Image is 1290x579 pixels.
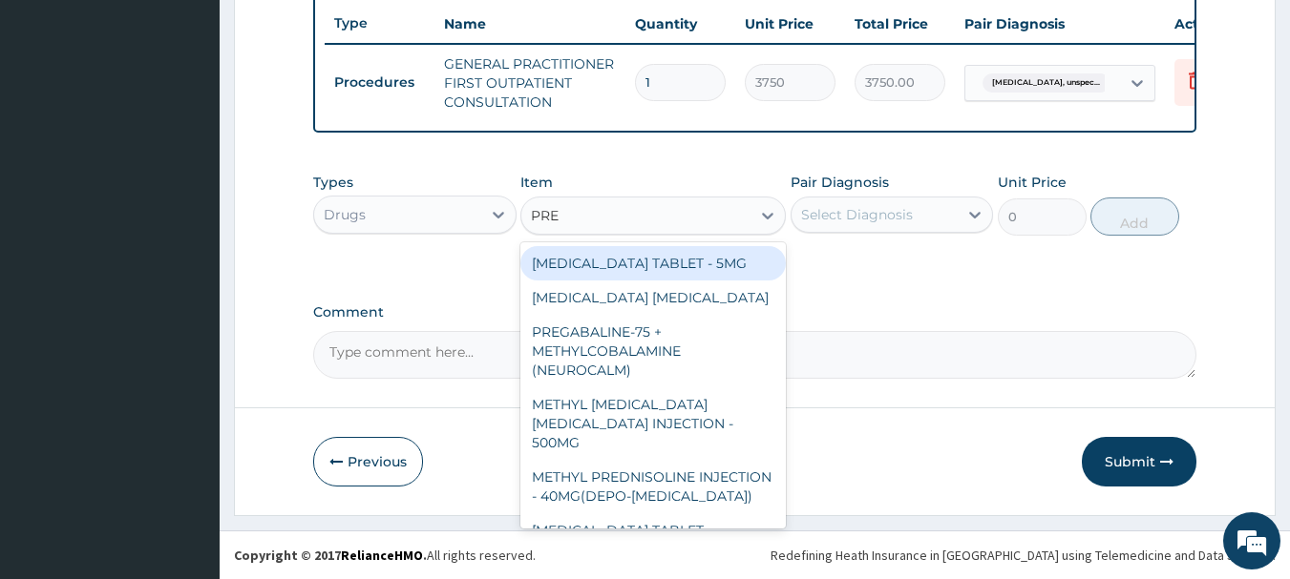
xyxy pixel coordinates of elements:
[625,5,735,43] th: Quantity
[520,280,786,315] div: [MEDICAL_DATA] [MEDICAL_DATA]
[35,95,77,143] img: d_794563401_company_1708531726252_794563401
[341,547,423,564] a: RelianceHMO
[520,513,786,567] div: [MEDICAL_DATA] TABLET - (0.625MG)
[325,65,434,100] td: Procedures
[1090,197,1179,236] button: Add
[324,205,366,224] div: Drugs
[220,530,1290,579] footer: All rights reserved.
[434,45,625,121] td: GENERAL PRACTITIONER FIRST OUTPATIENT CONSULTATION
[520,173,553,192] label: Item
[313,304,1197,321] label: Comment
[791,173,889,192] label: Pair Diagnosis
[234,547,427,564] strong: Copyright © 2017 .
[845,5,955,43] th: Total Price
[325,6,434,41] th: Type
[955,5,1165,43] th: Pair Diagnosis
[735,5,845,43] th: Unit Price
[771,546,1276,565] div: Redefining Heath Insurance in [GEOGRAPHIC_DATA] using Telemedicine and Data Science!
[520,460,786,513] div: METHYL PREDNISOLINE INJECTION - 40MG(DEPO-[MEDICAL_DATA])
[520,315,786,387] div: PREGABALINE-75 + METHYLCOBALAMINE (NEUROCALM)
[1082,437,1196,486] button: Submit
[1165,5,1260,43] th: Actions
[801,205,913,224] div: Select Diagnosis
[111,170,264,362] span: We're online!
[434,5,625,43] th: Name
[998,173,1067,192] label: Unit Price
[99,107,321,132] div: Chat with us now
[520,387,786,460] div: METHYL [MEDICAL_DATA] [MEDICAL_DATA] INJECTION - 500MG
[983,73,1110,93] span: [MEDICAL_DATA], unspec...
[313,437,423,486] button: Previous
[313,10,359,55] div: Minimize live chat window
[520,246,786,280] div: [MEDICAL_DATA] TABLET - 5MG
[313,175,353,191] label: Types
[10,381,364,447] textarea: Type your message and hit 'Enter'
